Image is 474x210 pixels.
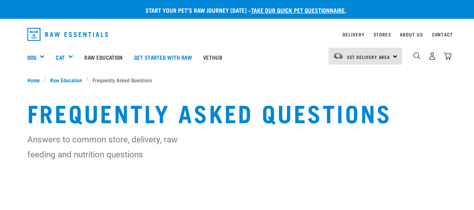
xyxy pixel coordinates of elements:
[27,28,108,41] img: Raw Essentials Logo
[27,132,195,162] p: Answers to common store, delivery, raw feeding and nutrition questions
[251,8,346,12] a: take our quick pet questionnaire.
[197,42,228,72] a: Vethub
[444,52,452,60] img: home-icon@2x.png
[413,52,420,59] img: home-icon-1@2x.png
[50,76,82,84] span: Raw Education
[333,53,343,59] img: van-moving.png
[400,33,423,36] a: About Us
[432,33,453,36] a: Contact
[27,76,447,84] nav: breadcrumbs
[129,42,197,72] a: Get started with Raw
[56,53,64,62] a: Cat
[46,76,86,84] a: Raw Education
[27,53,36,62] a: Dog
[27,76,40,84] span: Home
[27,99,447,126] h1: Frequently Asked Questions
[347,56,390,58] span: Set Delivery Area
[21,25,453,44] nav: dropdown navigation
[342,33,364,36] a: Delivery
[428,52,436,60] img: user.png
[27,76,44,84] a: Home
[374,33,391,36] a: Stores
[79,42,128,72] a: Raw Education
